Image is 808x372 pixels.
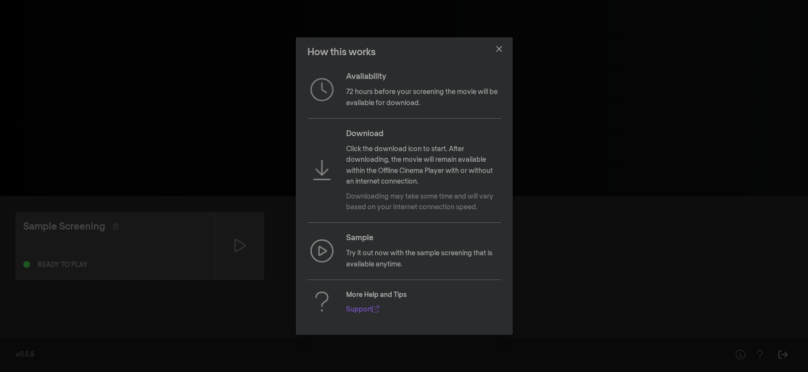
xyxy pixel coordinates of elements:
p: Sample [346,232,501,244]
p: Download [346,128,501,140]
p: Click the download icon to start. After downloading, the movie will remain available within the O... [346,144,501,187]
p: Try it out now with the sample screening that is available anytime. [346,248,501,270]
p: 72 hours before your screening the movie will be available for download. [346,87,501,108]
p: Downloading may take some time and will vary based on your internet connection speed. [346,191,501,213]
a: Support [346,306,379,313]
p: More Help and Tips [346,290,407,300]
p: Availability [346,71,501,83]
header: How this works [296,37,513,67]
button: Close [491,41,507,57]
